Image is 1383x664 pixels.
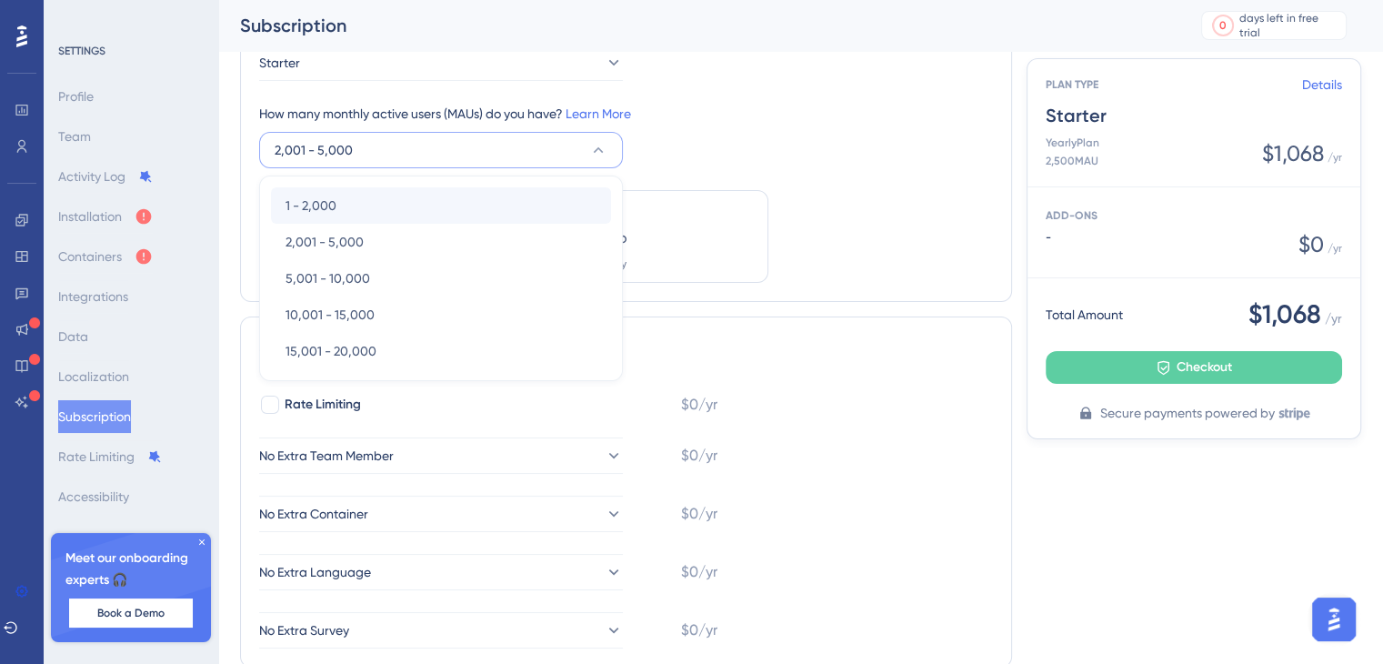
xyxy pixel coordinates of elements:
[1262,139,1324,168] span: $1,068
[58,480,129,513] button: Accessibility
[271,187,611,224] button: 1 - 2,000
[1046,351,1342,384] button: Checkout
[1328,150,1342,165] span: / yr
[69,599,193,628] button: Book a Demo
[58,440,162,473] button: Rate Limiting
[681,394,717,416] span: $0/yr
[259,554,623,590] button: No Extra Language
[1307,592,1361,647] iframe: UserGuiding AI Assistant Launcher
[271,260,611,297] button: 5,001 - 10,000
[58,360,129,393] button: Localization
[65,548,196,591] span: Meet our onboarding experts 🎧
[1328,241,1342,256] span: / yr
[259,561,371,583] span: No Extra Language
[58,400,131,433] button: Subscription
[681,445,717,467] span: $0/yr
[681,503,717,525] span: $0/yr
[259,132,623,168] button: 2,001 - 5,000
[259,52,300,74] span: Starter
[259,445,394,467] span: No Extra Team Member
[271,333,611,369] button: 15,001 - 20,000
[58,200,153,233] button: Installation
[1046,77,1302,92] span: PLAN TYPE
[1302,74,1342,96] a: Details
[58,120,91,153] button: Team
[1298,230,1324,259] span: $ 0
[286,195,336,216] span: 1 - 2,000
[1046,103,1342,128] span: Starter
[681,619,717,641] span: $0/yr
[1325,307,1342,329] span: / yr
[58,320,88,353] button: Data
[285,394,361,416] span: Rate Limiting
[1046,136,1099,150] span: Yearly Plan
[1219,18,1227,33] div: 0
[271,224,611,260] button: 2,001 - 5,000
[58,44,205,58] div: SETTINGS
[286,340,376,362] span: 15,001 - 20,000
[58,80,94,113] button: Profile
[286,231,364,253] span: 2,001 - 5,000
[1177,357,1232,378] span: Checkout
[240,13,1156,38] div: Subscription
[566,106,631,121] a: Learn More
[259,438,623,474] button: No Extra Team Member
[1046,304,1123,326] span: Total Amount
[271,297,611,333] button: 10,001 - 15,000
[1046,154,1099,168] span: 2,500 MAU
[58,240,153,273] button: Containers
[259,45,623,81] button: Starter
[58,280,128,313] button: Integrations
[259,503,368,525] span: No Extra Container
[259,103,993,125] div: How many monthly active users (MAUs) do you have?
[275,139,353,161] span: 2,001 - 5,000
[286,267,370,289] span: 5,001 - 10,000
[1046,209,1097,222] span: ADD-ONS
[681,561,717,583] span: $0/yr
[1248,297,1321,333] span: $1,068
[1239,11,1340,40] div: days left in free trial
[58,160,153,193] button: Activity Log
[259,612,623,649] button: No Extra Survey
[286,304,375,326] span: 10,001 - 15,000
[259,336,993,357] div: Add-ons
[1046,230,1298,245] span: -
[97,606,165,620] span: Book a Demo
[259,619,349,641] span: No Extra Survey
[259,496,623,532] button: No Extra Container
[1100,402,1275,424] span: Secure payments powered by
